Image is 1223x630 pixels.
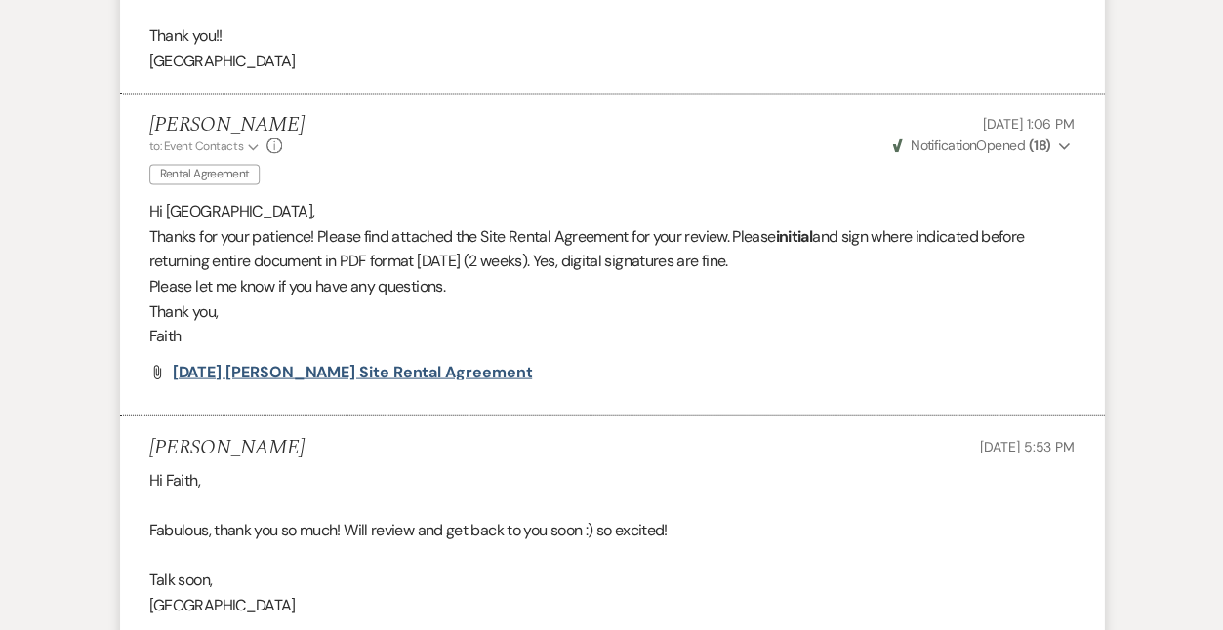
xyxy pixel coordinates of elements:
[149,323,1075,348] p: Faith
[149,164,261,184] span: Rental Agreement
[775,225,812,246] strong: initial
[149,113,305,138] h5: [PERSON_NAME]
[979,437,1074,454] span: [DATE] 5:53 PM
[911,137,976,154] span: Notification
[1028,137,1050,154] strong: ( 18 )
[149,435,305,459] h5: [PERSON_NAME]
[149,223,1075,273] p: Thanks for your patience! Please find attached the Site Rental Agreement for your review. Please ...
[149,49,1075,74] p: [GEOGRAPHIC_DATA]
[149,467,1075,492] p: Hi Faith,
[149,273,1075,298] p: Please let me know if you have any questions.
[173,361,533,381] span: [DATE] [PERSON_NAME] Site Rental Agreement
[892,137,1050,154] span: Opened
[149,138,243,154] span: to: Event Contacts
[149,138,262,155] button: to: Event Contacts
[889,136,1074,156] button: NotificationOpened (18)
[149,23,1075,49] p: Thank you!!
[149,567,1075,592] p: Talk soon,
[149,198,1075,223] p: Hi [GEOGRAPHIC_DATA],
[982,115,1074,133] span: [DATE] 1:06 PM
[149,298,1075,324] p: Thank you,
[149,517,1075,542] p: Fabulous, thank you so much! Will review and get back to you soon :) so excited!
[149,592,1075,617] p: [GEOGRAPHIC_DATA]
[173,364,533,379] a: [DATE] [PERSON_NAME] Site Rental Agreement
